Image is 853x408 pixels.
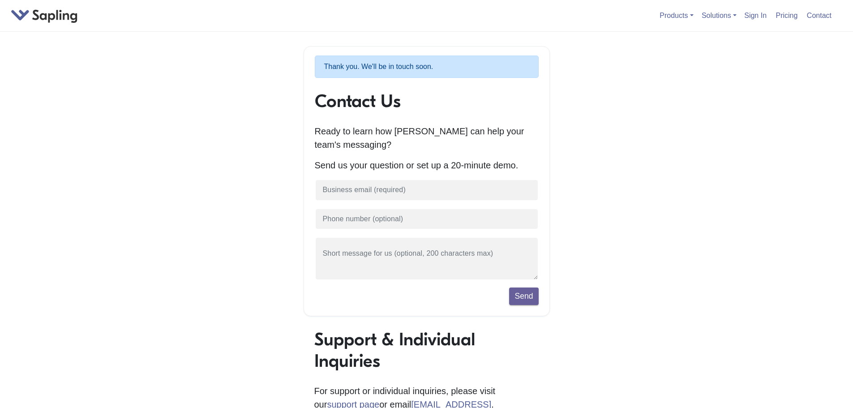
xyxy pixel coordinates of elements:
a: Sign In [741,8,770,23]
h1: Contact Us [315,90,539,112]
button: Send [509,288,538,305]
p: Send us your question or set up a 20-minute demo. [315,159,539,172]
a: Products [660,12,693,19]
a: Pricing [772,8,802,23]
a: Solutions [702,12,737,19]
input: Phone number (optional) [315,208,539,230]
p: Ready to learn how [PERSON_NAME] can help your team's messaging? [315,125,539,151]
input: Business email (required) [315,179,539,201]
p: Thank you. We'll be in touch soon. [315,56,539,78]
h1: Support & Individual Inquiries [314,329,539,372]
a: Contact [803,8,835,23]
